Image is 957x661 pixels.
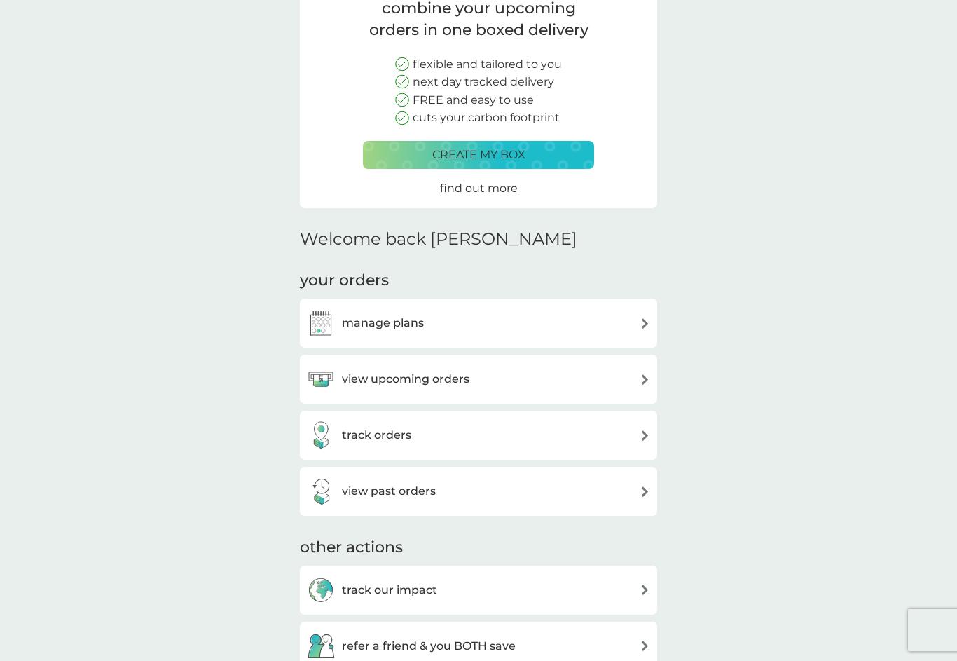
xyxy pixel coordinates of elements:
[342,426,411,444] h3: track orders
[413,73,554,91] p: next day tracked delivery
[342,314,424,332] h3: manage plans
[342,637,516,655] h3: refer a friend & you BOTH save
[640,641,650,651] img: arrow right
[640,430,650,441] img: arrow right
[342,370,469,388] h3: view upcoming orders
[342,581,437,599] h3: track our impact
[432,146,525,164] p: create my box
[440,179,518,198] a: find out more
[640,374,650,385] img: arrow right
[640,585,650,595] img: arrow right
[413,55,562,74] p: flexible and tailored to you
[300,270,389,292] h3: your orders
[300,229,577,250] h2: Welcome back [PERSON_NAME]
[440,182,518,195] span: find out more
[413,109,560,127] p: cuts your carbon footprint
[363,141,594,169] button: create my box
[300,537,403,559] h3: other actions
[640,318,650,329] img: arrow right
[640,486,650,497] img: arrow right
[342,482,436,500] h3: view past orders
[413,91,534,109] p: FREE and easy to use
